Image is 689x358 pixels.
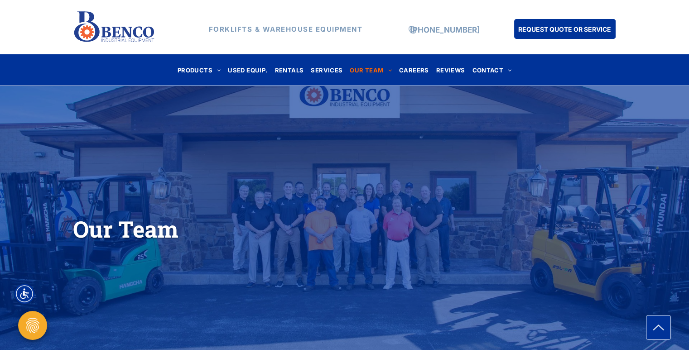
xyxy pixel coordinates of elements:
[307,64,346,76] a: SERVICES
[73,214,178,244] span: Our Team
[518,21,611,38] span: REQUEST QUOTE OR SERVICE
[468,64,515,76] a: CONTACT
[174,64,225,76] a: PRODUCTS
[514,19,616,39] a: REQUEST QUOTE OR SERVICE
[346,64,395,76] a: OUR TEAM
[14,284,34,304] div: Accessibility Menu
[209,25,363,33] strong: FORKLIFTS & WAREHOUSE EQUIPMENT
[224,64,271,76] a: USED EQUIP.
[433,64,469,76] a: REVIEWS
[271,64,308,76] a: RENTALS
[410,25,480,34] a: [PHONE_NUMBER]
[395,64,433,76] a: CAREERS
